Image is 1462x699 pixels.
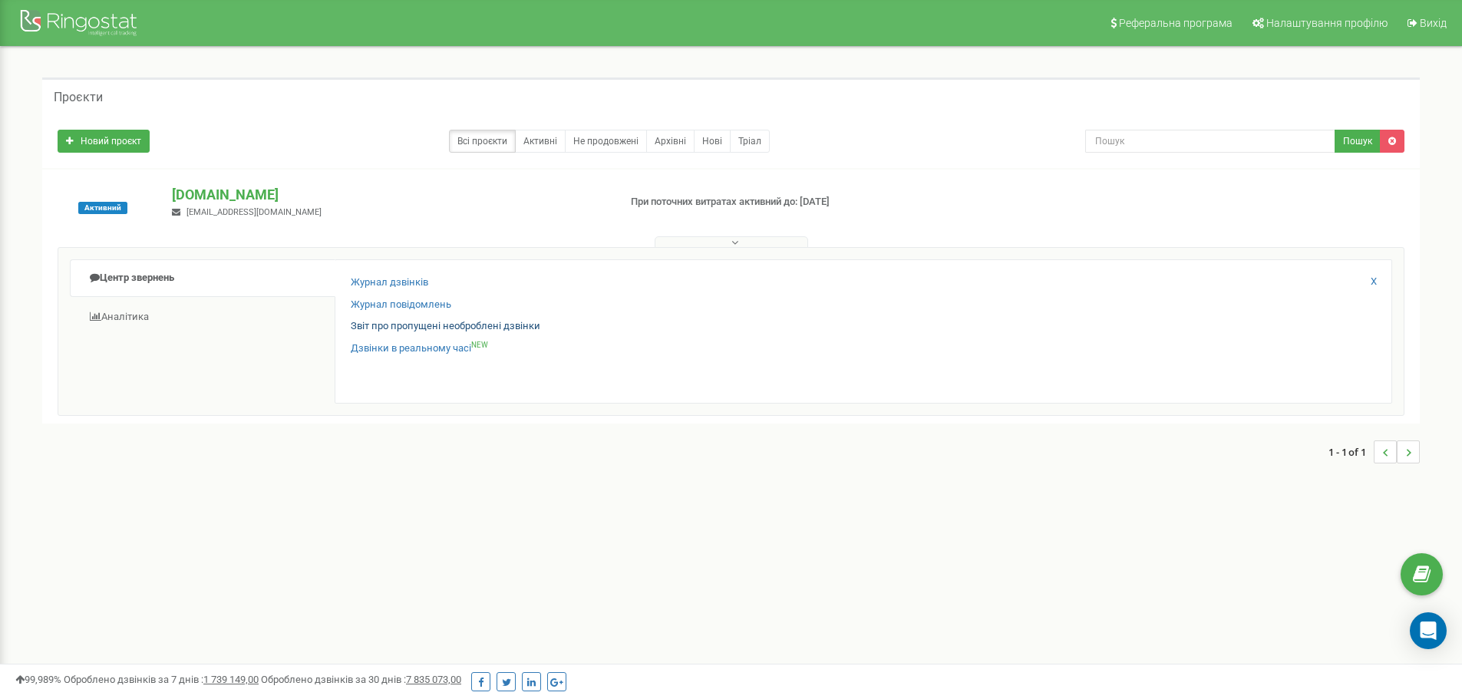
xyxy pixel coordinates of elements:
[351,298,451,312] a: Журнал повідомлень
[186,207,322,217] span: [EMAIL_ADDRESS][DOMAIN_NAME]
[1119,17,1233,29] span: Реферальна програма
[15,674,61,685] span: 99,989%
[730,130,770,153] a: Тріал
[172,185,606,205] p: [DOMAIN_NAME]
[1371,275,1377,289] a: X
[406,674,461,685] u: 7 835 073,00
[565,130,647,153] a: Не продовжені
[1420,17,1447,29] span: Вихід
[58,130,150,153] a: Новий проєкт
[203,674,259,685] u: 1 739 149,00
[631,195,950,209] p: При поточних витратах активний до: [DATE]
[694,130,731,153] a: Нові
[261,674,461,685] span: Оброблено дзвінків за 30 днів :
[1335,130,1381,153] button: Пошук
[64,674,259,685] span: Оброблено дзвінків за 7 днів :
[351,275,428,290] a: Журнал дзвінків
[70,259,335,297] a: Центр звернень
[78,202,127,214] span: Активний
[1328,425,1420,479] nav: ...
[1328,440,1374,463] span: 1 - 1 of 1
[70,298,335,336] a: Аналiтика
[54,91,103,104] h5: Проєкти
[646,130,695,153] a: Архівні
[1410,612,1447,649] div: Open Intercom Messenger
[351,341,488,356] a: Дзвінки в реальному часіNEW
[471,341,488,349] sup: NEW
[351,319,540,334] a: Звіт про пропущені необроблені дзвінки
[1085,130,1335,153] input: Пошук
[1266,17,1388,29] span: Налаштування профілю
[515,130,566,153] a: Активні
[449,130,516,153] a: Всі проєкти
